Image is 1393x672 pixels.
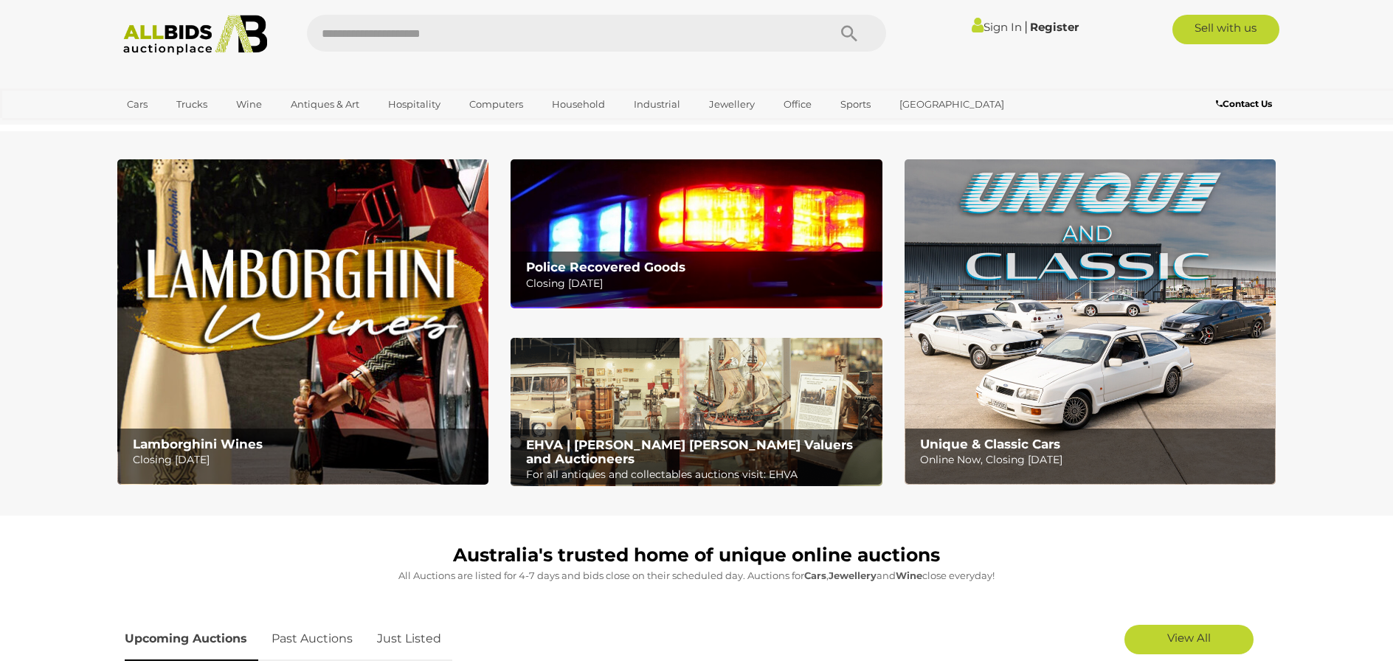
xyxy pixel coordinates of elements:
[167,92,217,117] a: Trucks
[905,159,1276,485] img: Unique & Classic Cars
[379,92,450,117] a: Hospitality
[804,569,826,581] strong: Cars
[699,92,764,117] a: Jewellery
[526,274,874,293] p: Closing [DATE]
[227,92,272,117] a: Wine
[1216,98,1272,109] b: Contact Us
[829,569,877,581] strong: Jewellery
[831,92,880,117] a: Sports
[125,617,258,661] a: Upcoming Auctions
[896,569,922,581] strong: Wine
[1172,15,1279,44] a: Sell with us
[133,451,480,469] p: Closing [DATE]
[526,465,874,484] p: For all antiques and collectables auctions visit: EHVA
[1030,20,1079,34] a: Register
[117,159,488,485] a: Lamborghini Wines Lamborghini Wines Closing [DATE]
[133,437,263,451] b: Lamborghini Wines
[1216,96,1276,112] a: Contact Us
[511,159,882,308] a: Police Recovered Goods Police Recovered Goods Closing [DATE]
[115,15,275,55] img: Allbids.com.au
[1124,625,1254,654] a: View All
[281,92,369,117] a: Antiques & Art
[624,92,690,117] a: Industrial
[511,338,882,487] a: EHVA | Evans Hastings Valuers and Auctioneers EHVA | [PERSON_NAME] [PERSON_NAME] Valuers and Auct...
[511,338,882,487] img: EHVA | Evans Hastings Valuers and Auctioneers
[260,617,364,661] a: Past Auctions
[972,20,1022,34] a: Sign In
[920,451,1268,469] p: Online Now, Closing [DATE]
[890,92,1014,117] a: [GEOGRAPHIC_DATA]
[1167,631,1211,645] span: View All
[125,545,1268,566] h1: Australia's trusted home of unique online auctions
[920,437,1060,451] b: Unique & Classic Cars
[460,92,533,117] a: Computers
[117,159,488,485] img: Lamborghini Wines
[526,437,853,466] b: EHVA | [PERSON_NAME] [PERSON_NAME] Valuers and Auctioneers
[366,617,452,661] a: Just Listed
[812,15,886,52] button: Search
[542,92,615,117] a: Household
[526,260,685,274] b: Police Recovered Goods
[125,567,1268,584] p: All Auctions are listed for 4-7 days and bids close on their scheduled day. Auctions for , and cl...
[117,92,157,117] a: Cars
[1024,18,1028,35] span: |
[774,92,821,117] a: Office
[511,159,882,308] img: Police Recovered Goods
[905,159,1276,485] a: Unique & Classic Cars Unique & Classic Cars Online Now, Closing [DATE]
